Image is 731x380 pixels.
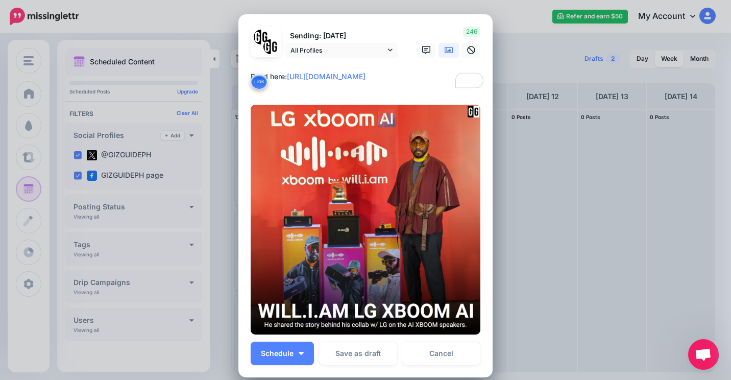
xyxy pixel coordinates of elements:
[261,350,294,357] span: Schedule
[263,39,278,54] img: JT5sWCfR-79925.png
[251,342,314,365] button: Schedule
[251,70,485,90] textarea: To enrich screen reader interactions, please activate Accessibility in Grammarly extension settings
[299,352,304,355] img: arrow-down-white.png
[290,45,385,56] span: All Profiles
[254,30,269,44] img: 353459792_649996473822713_4483302954317148903_n-bsa138318.png
[285,30,398,42] p: Sending: [DATE]
[285,43,398,58] a: All Profiles
[319,342,397,365] button: Save as draft
[251,105,480,335] img: 6RPCNH3DA7O918IVVT970F3RA2X6902I.png
[402,342,480,365] a: Cancel
[251,70,485,83] div: Read here:
[251,74,267,89] button: Link
[463,27,480,37] span: 246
